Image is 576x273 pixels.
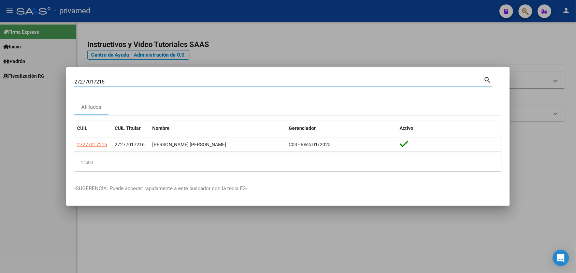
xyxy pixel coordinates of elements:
div: Open Intercom Messenger [553,250,569,266]
span: Gerenciador [289,125,316,131]
p: -SUGERENCIA: Puede acceder rapidamente a este buscador con la tecla F2- [74,185,502,193]
div: [PERSON_NAME] [PERSON_NAME] [152,141,283,149]
span: CUIL Titular [115,125,141,131]
mat-icon: search [484,75,492,84]
span: C03 - Reso 01/2025 [289,142,331,147]
span: 27277017216 [77,142,107,147]
div: Afiliados [82,103,102,111]
datatable-header-cell: CUIL Titular [112,121,149,136]
datatable-header-cell: Activo [397,121,502,136]
datatable-header-cell: Gerenciador [286,121,397,136]
div: 1 total [74,154,502,171]
span: CUIL [77,125,87,131]
span: Activo [400,125,414,131]
span: Nombre [152,125,170,131]
datatable-header-cell: CUIL [74,121,112,136]
span: 27277017216 [115,142,145,147]
datatable-header-cell: Nombre [149,121,286,136]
